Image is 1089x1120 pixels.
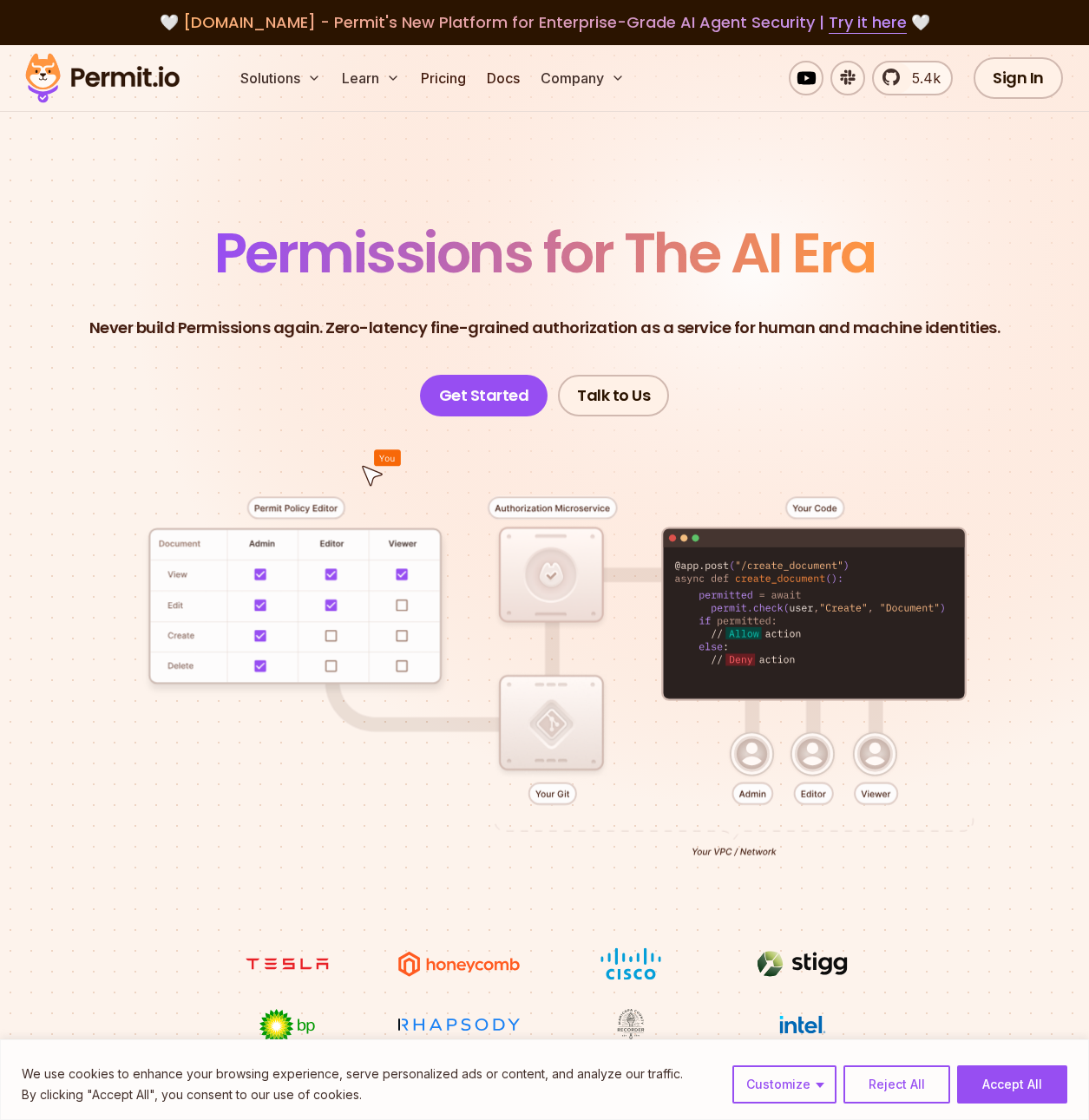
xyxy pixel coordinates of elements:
[17,49,187,108] img: Permit logo
[233,61,328,95] button: Solutions
[222,1008,352,1045] img: bp
[42,10,1047,35] div: 🤍 🤍
[829,11,907,34] a: Try it here
[534,61,632,95] button: Company
[566,947,696,980] img: Cisco
[480,61,527,95] a: Docs
[222,947,352,980] img: tesla
[902,68,941,88] span: 5.4k
[957,1065,1067,1104] button: Accept All
[558,375,669,416] a: Talk to Us
[394,1008,524,1041] img: Rhapsody Health
[89,316,1000,340] p: Never build Permissions again. Zero-latency fine-grained authorization as a service for human and...
[566,1008,696,1041] img: Maricopa County Recorder\'s Office
[414,61,473,95] a: Pricing
[22,1064,683,1084] p: We use cookies to enhance your browsing experience, serve personalized ads or content, and analyz...
[183,11,907,33] span: [DOMAIN_NAME] - Permit's New Platform for Enterprise-Grade AI Agent Security |
[394,947,524,980] img: Honeycomb
[974,57,1063,99] a: Sign In
[420,375,548,416] a: Get Started
[732,1065,836,1104] button: Customize
[843,1065,950,1104] button: Reject All
[214,214,876,291] span: Permissions for The AI Era
[738,1008,868,1041] img: Intel
[22,1084,683,1105] p: By clicking "Accept All", you consent to our use of cookies.
[335,61,407,95] button: Learn
[872,61,953,95] a: 5.4k
[738,947,868,980] img: Stigg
